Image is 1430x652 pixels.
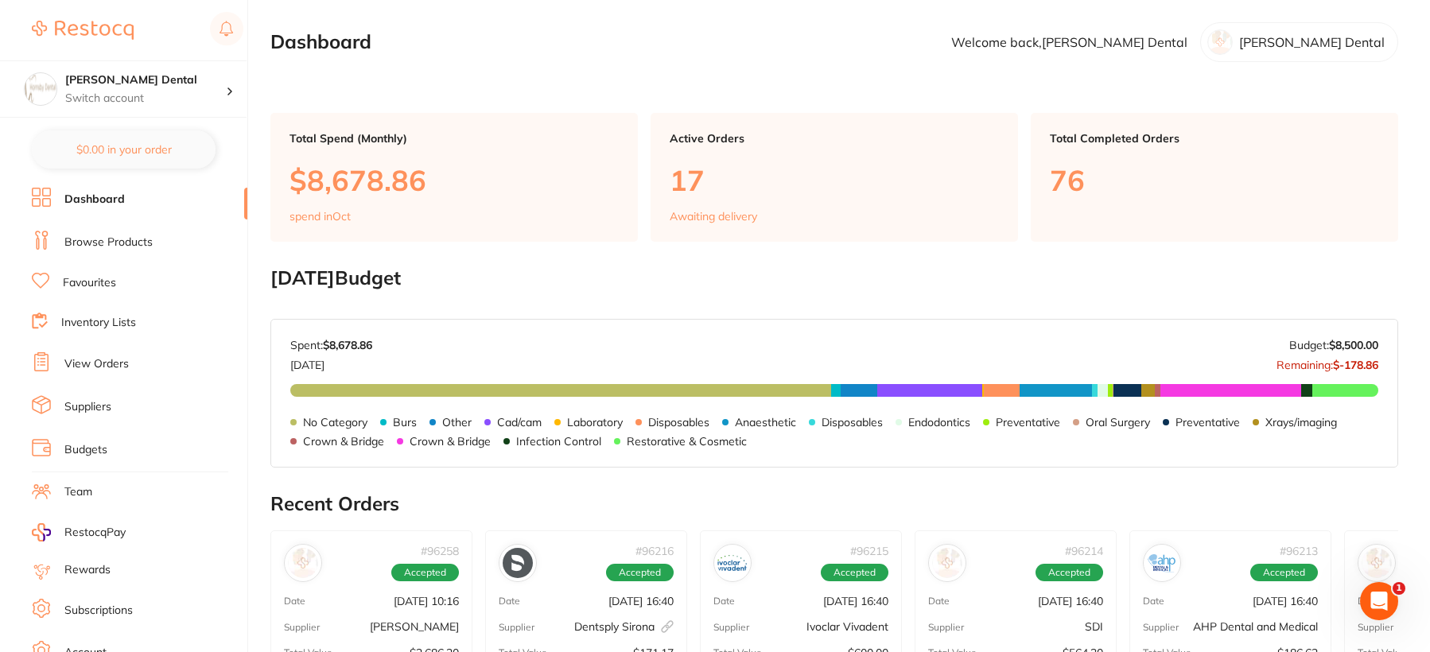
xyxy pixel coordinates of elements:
p: Crown & Bridge [303,435,384,448]
p: Welcome back, [PERSON_NAME] Dental [951,35,1187,49]
p: SDI [1085,620,1103,633]
strong: $8,678.86 [323,338,372,352]
h2: Dashboard [270,31,371,53]
p: [DATE] 10:16 [394,595,459,607]
p: Dentsply Sirona [574,620,674,633]
p: Total Spend (Monthly) [289,132,619,145]
p: Total Completed Orders [1050,132,1379,145]
img: RestocqPay [32,523,51,541]
strong: $8,500.00 [1329,338,1378,352]
p: Ivoclar Vivadent [806,620,888,633]
p: Disposables [648,416,709,429]
a: Total Spend (Monthly)$8,678.86spend inOct [270,113,638,242]
iframe: Intercom live chat [1360,582,1398,620]
p: Date [284,596,305,607]
p: $8,678.86 [289,164,619,196]
p: Infection Control [516,435,601,448]
a: Favourites [63,275,116,291]
p: Budget: [1289,339,1378,351]
p: Burs [393,416,417,429]
strong: $-178.86 [1333,358,1378,372]
p: [DATE] 16:40 [1253,595,1318,607]
a: Budgets [64,442,107,458]
img: Hornsby Dental [25,73,56,105]
span: 1 [1393,582,1405,595]
p: [DATE] [290,352,372,371]
span: Accepted [1250,564,1318,581]
img: Ivoclar Vivadent [717,548,748,578]
p: Date [713,596,735,607]
p: Spent: [290,339,372,351]
p: spend in Oct [289,210,351,223]
p: Disposables [822,416,883,429]
h2: Recent Orders [270,493,1398,515]
p: Date [1143,596,1164,607]
p: Supplier [928,622,964,633]
img: Restocq Logo [32,21,134,40]
p: # 96215 [850,545,888,557]
p: 76 [1050,164,1379,196]
p: Date [499,596,520,607]
a: Inventory Lists [61,315,136,331]
a: Active Orders17Awaiting delivery [651,113,1018,242]
p: # 96213 [1280,545,1318,557]
p: [DATE] 16:40 [1038,595,1103,607]
h2: [DATE] Budget [270,267,1398,289]
p: Supplier [1358,622,1393,633]
p: # 96214 [1065,545,1103,557]
p: Anaesthetic [735,416,796,429]
p: [PERSON_NAME] Dental [1239,35,1385,49]
p: Supplier [499,622,534,633]
a: Team [64,484,92,500]
p: Supplier [284,622,320,633]
a: Rewards [64,562,111,578]
p: Other [442,416,472,429]
p: Preventative [1175,416,1240,429]
p: AHP Dental and Medical [1193,620,1318,633]
span: Accepted [391,564,459,581]
p: [PERSON_NAME] [370,620,459,633]
p: Oral Surgery [1086,416,1150,429]
p: 17 [670,164,999,196]
p: Switch account [65,91,226,107]
a: View Orders [64,356,129,372]
a: Suppliers [64,399,111,415]
p: Cad/cam [497,416,542,429]
a: Dashboard [64,192,125,208]
p: Xrays/imaging [1265,416,1337,429]
p: Supplier [1143,622,1179,633]
p: Active Orders [670,132,999,145]
img: AHP Dental and Medical [1147,548,1177,578]
p: # 96216 [635,545,674,557]
p: Restorative & Cosmetic [627,435,747,448]
a: Browse Products [64,235,153,250]
a: Total Completed Orders76 [1031,113,1398,242]
span: RestocqPay [64,525,126,541]
p: [DATE] 16:40 [823,595,888,607]
img: Henry Schein Halas [1362,548,1392,578]
p: Crown & Bridge [410,435,491,448]
a: Subscriptions [64,603,133,619]
img: SDI [932,548,962,578]
p: [DATE] 16:40 [608,595,674,607]
a: Restocq Logo [32,12,134,49]
span: Accepted [606,564,674,581]
p: Date [1358,596,1379,607]
p: Preventative [996,416,1060,429]
span: Accepted [1036,564,1103,581]
p: Remaining: [1277,352,1378,371]
p: Laboratory [567,416,623,429]
button: $0.00 in your order [32,130,216,169]
h4: Hornsby Dental [65,72,226,88]
a: RestocqPay [32,523,126,541]
p: Awaiting delivery [670,210,757,223]
img: Henry Schein Halas [288,548,318,578]
img: Dentsply Sirona [503,548,533,578]
p: Endodontics [908,416,970,429]
p: # 96258 [421,545,459,557]
p: Supplier [713,622,749,633]
p: Date [928,596,950,607]
span: Accepted [821,564,888,581]
p: No Category [303,416,367,429]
